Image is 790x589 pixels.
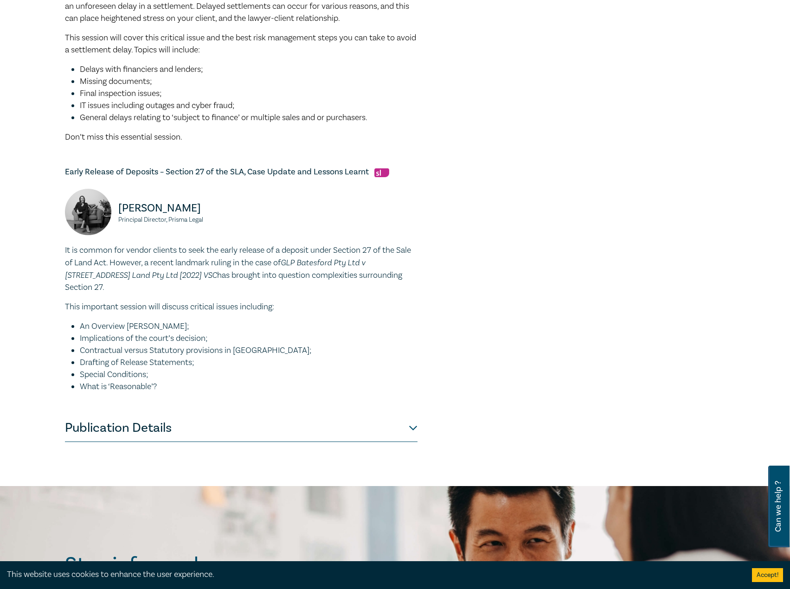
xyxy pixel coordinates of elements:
[80,320,417,333] li: An Overview [PERSON_NAME];
[65,257,366,280] em: GLP Batesford Pty Ltd v [STREET_ADDRESS] Land Pty Ltd [2022] VSC
[65,132,182,142] span: Don’t miss this essential session.
[65,301,417,313] p: This important session will discuss critical issues including:
[7,569,738,581] div: This website uses cookies to enhance the user experience.
[80,64,203,75] span: Delays with financiers and lenders;
[80,345,417,357] li: Contractual versus Statutory provisions in [GEOGRAPHIC_DATA];
[80,369,417,381] li: Special Conditions;
[65,189,111,235] img: Anastasia Aslanidis
[774,471,783,542] span: Can we help ?
[80,333,417,345] li: Implications of the court’s decision;
[374,168,389,177] img: Substantive Law
[752,568,783,582] button: Accept cookies
[80,88,162,99] span: Final inspection issues;
[80,381,417,393] li: What is ‘Reasonable’?
[118,217,236,223] small: Principal Director, Prisma Legal
[80,76,152,87] span: Missing documents;
[80,357,417,369] li: Drafting of Release Statements;
[118,201,236,216] p: [PERSON_NAME]
[65,553,284,577] h2: Stay informed.
[65,244,417,294] p: It is common for vendor clients to seek the early release of a deposit under Section 27 of the Sa...
[80,100,235,111] span: IT issues including outages and cyber fraud;
[65,414,417,442] button: Publication Details
[65,32,416,55] span: This session will cover this critical issue and the best risk management steps you can take to av...
[80,112,367,123] span: General delays relating to ‘subject to finance’ or multiple sales and or purchasers.
[65,166,417,178] h5: Early Release of Deposits – Section 27 of the SLA, Case Update and Lessons Learnt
